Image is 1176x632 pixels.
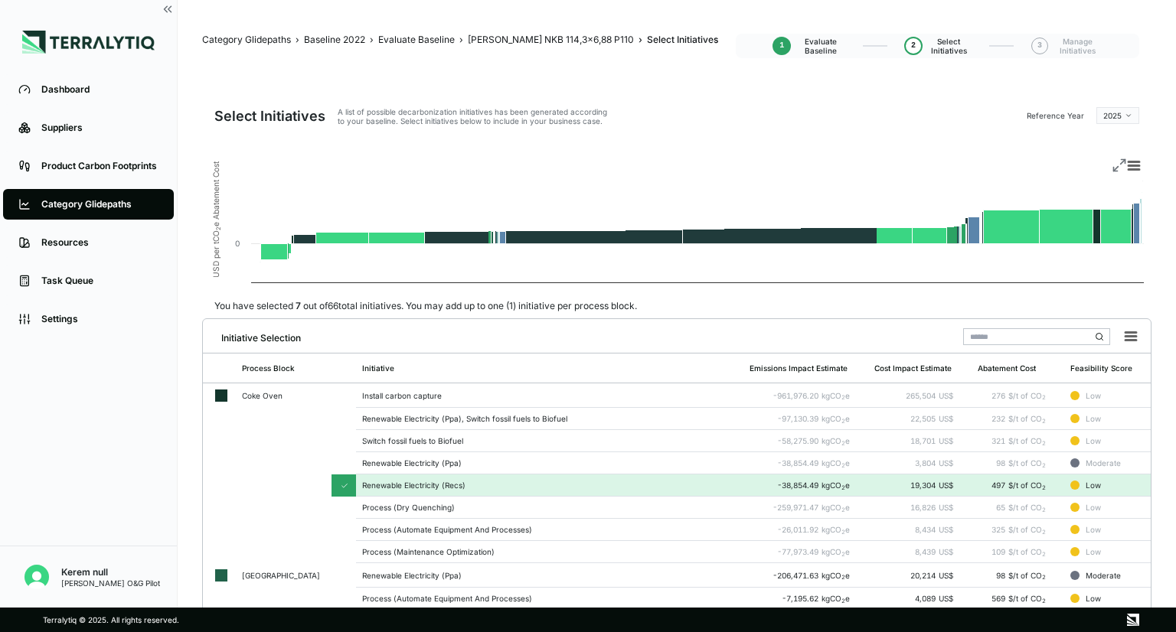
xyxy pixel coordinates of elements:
span: kgCO e [822,547,850,556]
div: -206,471.63 [750,571,863,580]
sub: 2 [1042,529,1046,536]
img: Kerem [24,565,49,589]
div: 98 [978,571,1058,580]
sub: 2 [1042,462,1046,469]
div: Abatement Cost [978,363,1036,373]
div: Renewable Electricity (Ppa) [362,458,737,467]
div: Low [1086,391,1101,400]
sub: 2 [841,551,845,558]
div: Moderate [1086,571,1121,580]
span: Select Initiatives [927,37,971,55]
span: kgCO e [822,414,850,423]
div: -7,195.62 [750,594,863,603]
div: -77,973.49 [750,547,863,556]
div: Moderate [1086,458,1121,467]
span: kgCO e [822,458,850,467]
span: $/t of CO [1008,481,1046,490]
div: 3,804 [874,458,965,467]
div: 325 [978,525,1058,534]
div: Process (Automate Equipment And Processes) [362,525,737,534]
div: Emissions Impact Estimate [750,363,848,373]
div: Low [1086,525,1101,534]
sub: 2 [841,507,845,513]
span: › [370,34,374,46]
span: USD per tCO e Abatement Cost [211,161,220,278]
div: Switch fossil fuels to Biofuel [362,436,737,445]
span: kgCO e [822,571,850,580]
div: -259,971.47 [750,503,863,512]
sub: 2 [841,462,845,469]
div: -38,854.49 [750,458,863,467]
sub: 2 [841,598,845,604]
div: Kerem null [61,566,160,578]
div: Low [1086,414,1101,423]
span: › [639,34,642,46]
div: 19,304 [874,481,965,490]
span: $/t of CO [1008,571,1046,580]
span: Evaluate Baseline [797,37,844,55]
sub: 2 [1042,598,1046,604]
div: -26,011.92 [750,525,863,534]
div: Renewable Electricity (Ppa) [362,571,737,580]
div: 109 [978,547,1058,556]
sub: 2 [1042,574,1046,581]
div: [PERSON_NAME] O&G Pilot [61,578,160,588]
span: $/t of CO [1008,525,1046,534]
div: Task Queue [41,275,158,287]
div: Product Carbon Footprints [41,160,158,172]
div: -97,130.39 [750,414,863,423]
div: -58,275.90 [750,436,863,445]
span: US$ [939,458,953,467]
span: Manage Initiatives [1053,37,1102,55]
div: 569 [978,594,1058,603]
div: Low [1086,503,1101,512]
div: Process (Maintenance Optimization) [362,547,737,556]
div: Settings [41,313,158,325]
div: Low [1086,481,1101,490]
div: Process Block [242,363,295,373]
span: kgCO e [822,525,850,534]
div: Resources [41,236,158,249]
sub: 2 [1042,440,1046,447]
span: 3 [1037,41,1042,50]
span: $/t of CO [1008,458,1046,467]
div: Renewable Electricity (Recs) [362,481,737,490]
a: Category Glidepaths [202,34,291,46]
div: Low [1086,547,1101,556]
img: Logo [22,31,155,54]
div: Initiative [362,363,394,373]
div: 8,439 [874,547,965,556]
span: US$ [939,594,953,603]
div: 16,826 [874,503,965,512]
div: Select Initiatives [214,107,325,125]
div: Low [1086,594,1101,603]
span: $/t of CO [1008,414,1046,423]
sub: 2 [1042,551,1046,558]
span: 7 [293,300,301,311]
div: A list of possible decarbonization initiatives has been generated according to your baseline. Sel... [325,107,619,125]
span: US$ [939,414,953,423]
span: US$ [939,481,953,490]
span: US$ [939,436,953,445]
a: Baseline 2022 [304,34,365,46]
div: Initiative Selection [209,326,301,344]
div: 4,089 [874,594,965,603]
button: Open user button [18,559,55,595]
span: $/t of CO [1008,594,1046,603]
div: 8,434 [874,525,965,534]
sub: 2 [215,226,222,230]
a: Evaluate Baseline [378,34,455,46]
span: › [459,34,463,46]
sub: 2 [841,529,845,536]
button: 2025 [1096,107,1139,124]
div: 276 [978,391,1058,400]
span: kgCO e [822,391,850,400]
div: Reference Year [1027,107,1139,124]
div: Suppliers [41,122,158,134]
div: You have selected out of 66 total initiatives. You may add up to one (1) initiative per process b... [202,300,649,312]
div: [GEOGRAPHIC_DATA] [242,571,327,580]
sub: 2 [841,574,845,581]
div: -961,976.20 [750,391,863,400]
